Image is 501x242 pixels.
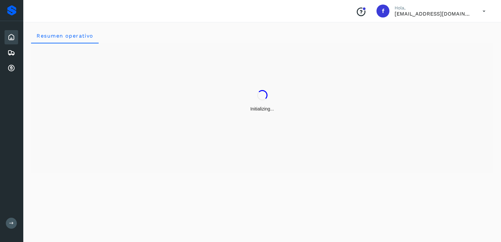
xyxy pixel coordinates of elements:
p: facturacion@protransport.com.mx [395,11,472,17]
div: Cuentas por cobrar [5,61,18,75]
span: Resumen operativo [36,33,93,39]
div: Inicio [5,30,18,44]
div: Embarques [5,46,18,60]
p: Hola, [395,5,472,11]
